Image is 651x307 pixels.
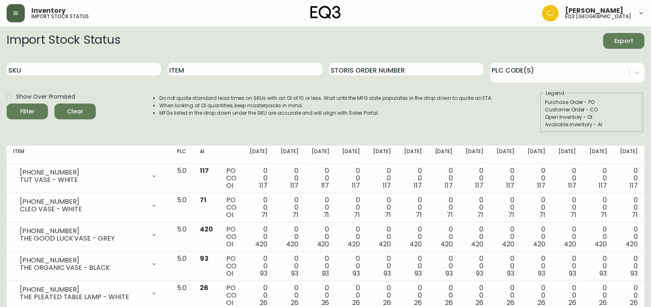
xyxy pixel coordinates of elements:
[559,226,576,248] div: 0 0
[552,146,583,164] th: [DATE]
[281,196,298,219] div: 0 0
[20,286,146,293] div: [PHONE_NUMBER]
[226,210,233,220] span: OI
[31,7,66,14] span: Inventory
[497,284,514,307] div: 0 0
[466,255,483,277] div: 0 0
[16,92,75,101] span: Show Over Promised
[383,181,391,190] span: 117
[559,167,576,189] div: 0 0
[440,239,453,249] span: 420
[404,196,422,219] div: 0 0
[367,146,398,164] th: [DATE]
[594,239,607,249] span: 420
[20,235,146,242] div: THE GOOD LUCK VASE - GREY
[250,284,268,307] div: 0 0
[506,181,514,190] span: 117
[20,257,146,264] div: [PHONE_NUMBER]
[565,14,631,19] h5: eq3 [GEOGRAPHIC_DATA]
[259,181,268,190] span: 117
[312,255,329,277] div: 0 0
[20,227,146,235] div: [PHONE_NUMBER]
[589,255,607,277] div: 0 0
[497,167,514,189] div: 0 0
[342,196,360,219] div: 0 0
[20,205,146,213] div: CLEO VASE - WHITE
[538,269,545,278] span: 93
[170,164,193,193] td: 5.0
[559,196,576,219] div: 0 0
[497,255,514,277] div: 0 0
[466,226,483,248] div: 0 0
[477,210,483,220] span: 71
[632,210,638,220] span: 71
[414,269,422,278] span: 93
[20,293,146,301] div: THE PLEATED TABLE LAMP - WHITE
[342,226,360,248] div: 0 0
[353,269,360,278] span: 93
[159,109,493,117] li: MFGs listed in the drop down under the SKU are accurate and will align with Sales Portal.
[545,99,639,106] div: Purchase Order - PO
[630,181,638,190] span: 117
[565,7,623,14] span: [PERSON_NAME]
[352,181,360,190] span: 117
[281,255,298,277] div: 0 0
[261,210,268,220] span: 71
[250,226,268,248] div: 0 0
[589,284,607,307] div: 0 0
[404,167,422,189] div: 0 0
[599,269,607,278] span: 93
[404,284,422,307] div: 0 0
[569,269,576,278] span: 93
[528,167,545,189] div: 0 0
[435,167,453,189] div: 0 0
[291,269,298,278] span: 93
[508,210,514,220] span: 71
[226,284,237,307] div: PO CO
[373,196,391,219] div: 0 0
[281,284,298,307] div: 0 0
[428,146,459,164] th: [DATE]
[170,146,193,164] th: PLC
[603,33,644,49] button: Export
[310,6,341,19] img: logo
[539,210,545,220] span: 71
[226,167,237,189] div: PO CO
[410,239,422,249] span: 420
[373,226,391,248] div: 0 0
[630,269,638,278] span: 93
[601,210,607,220] span: 71
[54,104,96,119] button: Clear
[200,283,208,293] span: 26
[281,226,298,248] div: 0 0
[404,226,422,248] div: 0 0
[200,195,206,205] span: 71
[250,196,268,219] div: 0 0
[342,167,360,189] div: 0 0
[589,226,607,248] div: 0 0
[466,196,483,219] div: 0 0
[317,239,329,249] span: 420
[545,121,639,128] div: Available Inventory - AI
[476,269,483,278] span: 93
[250,167,268,189] div: 0 0
[7,104,48,119] button: Filter
[250,255,268,277] div: 0 0
[290,181,298,190] span: 117
[528,284,545,307] div: 0 0
[312,196,329,219] div: 0 0
[61,106,89,117] span: Clear
[226,255,237,277] div: PO CO
[336,146,367,164] th: [DATE]
[312,284,329,307] div: 0 0
[200,166,209,175] span: 117
[321,181,329,190] span: 117
[274,146,305,164] th: [DATE]
[342,284,360,307] div: 0 0
[7,33,120,49] h2: Import Stock Status
[281,167,298,189] div: 0 0
[545,90,565,97] legend: Legend
[435,226,453,248] div: 0 0
[589,167,607,189] div: 0 0
[533,239,545,249] span: 420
